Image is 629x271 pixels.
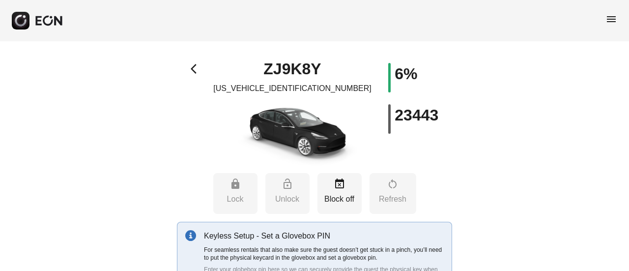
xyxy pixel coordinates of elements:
[204,246,444,262] p: For seamless rentals that also make sure the guest doesn’t get stuck in a pinch, you’ll need to p...
[213,83,372,94] p: [US_VEHICLE_IDENTIFICATION_NUMBER]
[395,68,417,80] h1: 6%
[191,63,202,75] span: arrow_back_ios
[185,230,196,241] img: info
[322,193,357,205] p: Block off
[224,98,361,167] img: car
[605,13,617,25] span: menu
[263,63,321,75] h1: ZJ9K8Y
[317,173,362,214] button: Block off
[395,109,438,121] h1: 23443
[334,178,345,190] span: event_busy
[204,230,444,242] p: Keyless Setup - Set a Glovebox PIN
